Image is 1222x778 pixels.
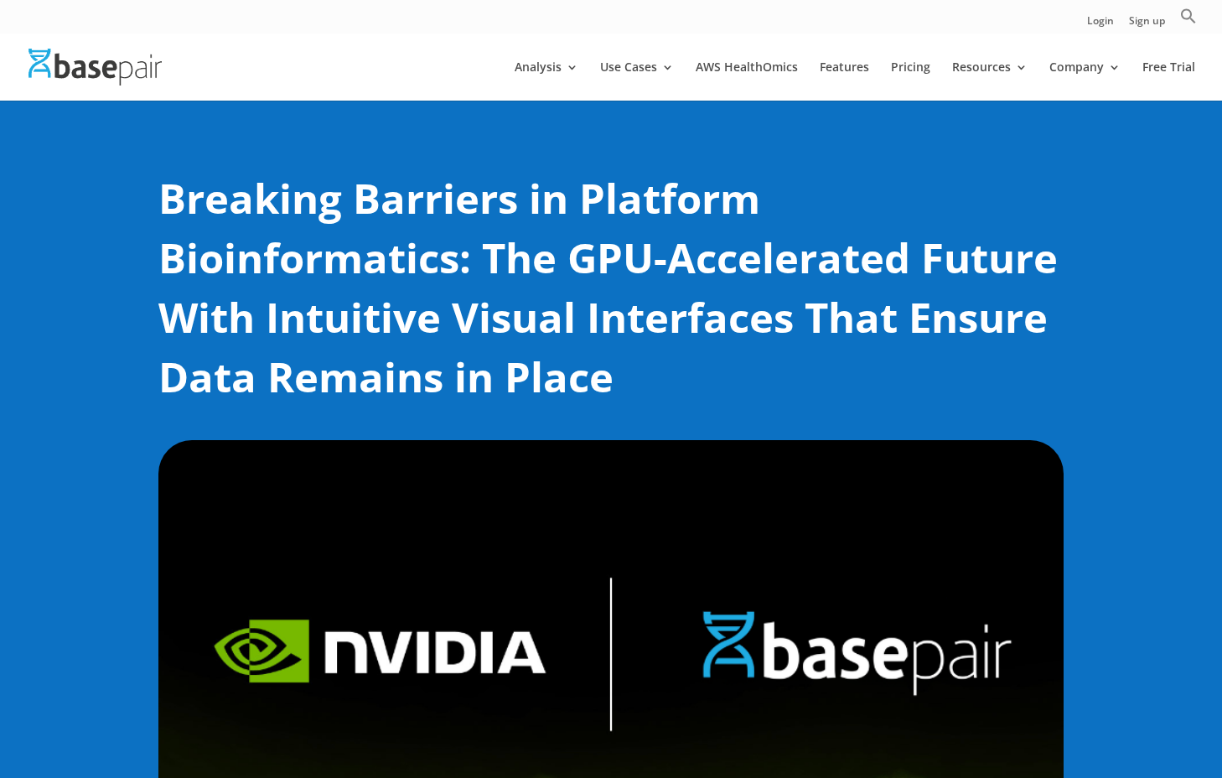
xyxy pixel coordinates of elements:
[515,61,578,101] a: Analysis
[1180,8,1197,34] a: Search Icon Link
[1180,8,1197,24] svg: Search
[600,61,674,101] a: Use Cases
[28,49,162,85] img: Basepair
[820,61,869,101] a: Features
[1129,16,1165,34] a: Sign up
[158,170,1059,404] strong: Breaking Barriers in Platform Bioinformatics: The GPU-Accelerated Future With Intuitive Visual In...
[1087,16,1114,34] a: Login
[1049,61,1121,101] a: Company
[1142,61,1195,101] a: Free Trial
[891,61,930,101] a: Pricing
[952,61,1028,101] a: Resources
[696,61,798,101] a: AWS HealthOmics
